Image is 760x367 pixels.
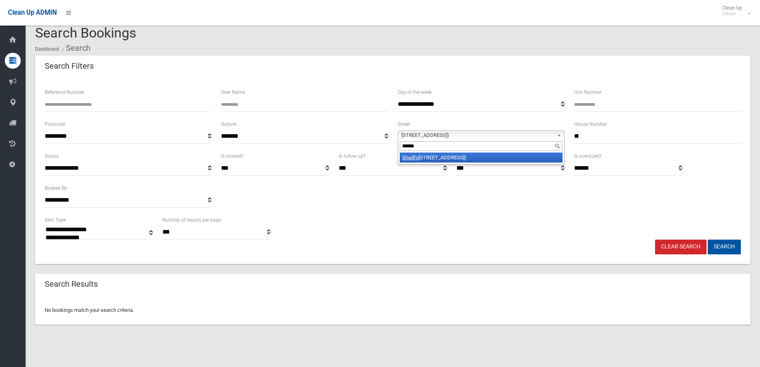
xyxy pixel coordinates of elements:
[401,131,554,140] span: [STREET_ADDRESS])
[162,216,221,224] label: Number of results per page
[35,276,107,292] header: Search Results
[655,240,707,254] a: Clear Search
[8,9,57,16] span: Clean Up ADMIN
[45,152,59,161] label: Status
[574,120,607,129] label: House Number
[45,120,65,129] label: Postcode
[708,240,741,254] button: Search
[400,153,563,163] li: [STREET_ADDRESS])
[339,152,366,161] label: Is follow up?
[718,5,750,17] span: Clean Up
[35,46,59,52] a: Dashboard
[722,11,742,17] small: Admin
[402,155,418,161] em: Shadfo
[45,88,84,97] label: Reference Number
[221,152,244,161] label: Is missed?
[45,216,66,224] label: Item Type
[60,41,91,56] li: Search
[221,120,237,129] label: Suburb
[35,25,136,41] span: Search Bookings
[35,58,103,74] header: Search Filters
[398,88,432,97] label: Day of the week
[574,152,602,161] label: Is oversized?
[398,120,410,129] label: Street
[45,184,67,192] label: Booked By
[574,88,602,97] label: Unit Number
[35,296,750,325] div: No bookings match your search criteria.
[221,88,245,97] label: User Name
